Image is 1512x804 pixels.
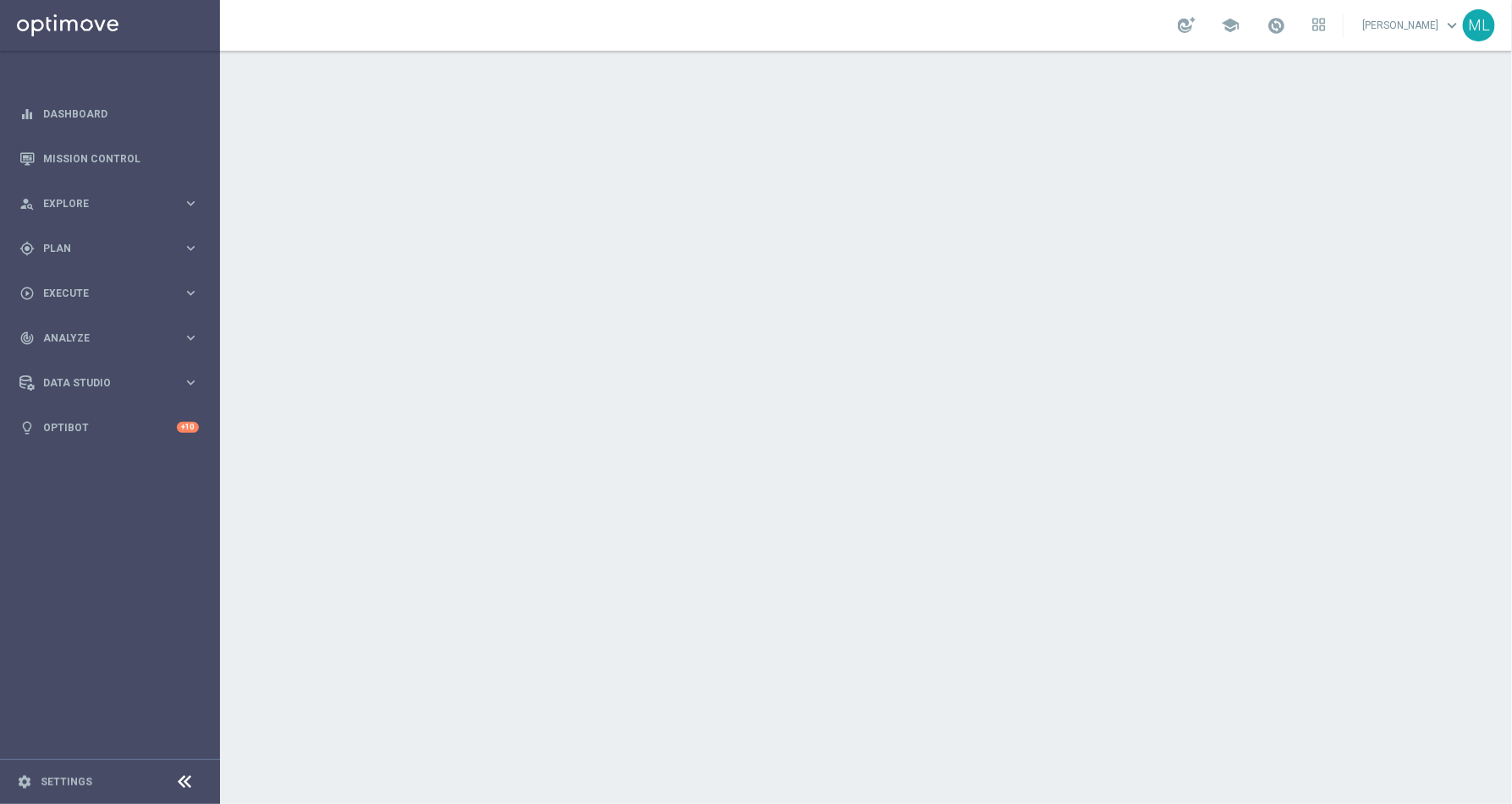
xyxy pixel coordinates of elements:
[43,288,183,298] span: Execute
[19,241,35,256] i: gps_fixed
[19,375,183,391] div: Data Studio
[43,405,177,450] a: Optibot
[1463,9,1495,41] div: ML
[183,285,199,301] i: keyboard_arrow_right
[19,331,35,346] i: track_changes
[183,240,199,256] i: keyboard_arrow_right
[1221,16,1240,35] span: school
[19,107,200,121] button: equalizer Dashboard
[1443,16,1461,35] span: keyboard_arrow_down
[19,286,183,301] div: Execute
[43,333,183,343] span: Analyze
[19,241,183,256] div: Plan
[19,152,200,166] button: Mission Control
[19,331,183,346] div: Analyze
[19,242,200,255] button: gps_fixed Plan keyboard_arrow_right
[177,422,199,433] div: +10
[19,331,200,345] button: track_changes Analyze keyboard_arrow_right
[41,777,92,787] a: Settings
[19,197,200,211] button: person_search Explore keyboard_arrow_right
[19,107,35,122] i: equalizer
[19,421,200,435] button: lightbulb Optibot +10
[19,136,199,181] div: Mission Control
[183,330,199,346] i: keyboard_arrow_right
[19,286,35,301] i: play_circle_outline
[19,420,35,435] i: lightbulb
[43,199,183,209] span: Explore
[43,91,199,136] a: Dashboard
[183,195,199,211] i: keyboard_arrow_right
[43,136,199,181] a: Mission Control
[19,196,183,211] div: Explore
[19,376,200,390] button: Data Studio keyboard_arrow_right
[183,375,199,391] i: keyboard_arrow_right
[43,378,183,388] span: Data Studio
[43,243,183,254] span: Plan
[19,91,199,136] div: Dashboard
[19,196,35,211] i: person_search
[19,287,200,300] button: play_circle_outline Execute keyboard_arrow_right
[17,774,32,790] i: settings
[1361,13,1463,38] a: [PERSON_NAME]keyboard_arrow_down
[19,405,199,450] div: Optibot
